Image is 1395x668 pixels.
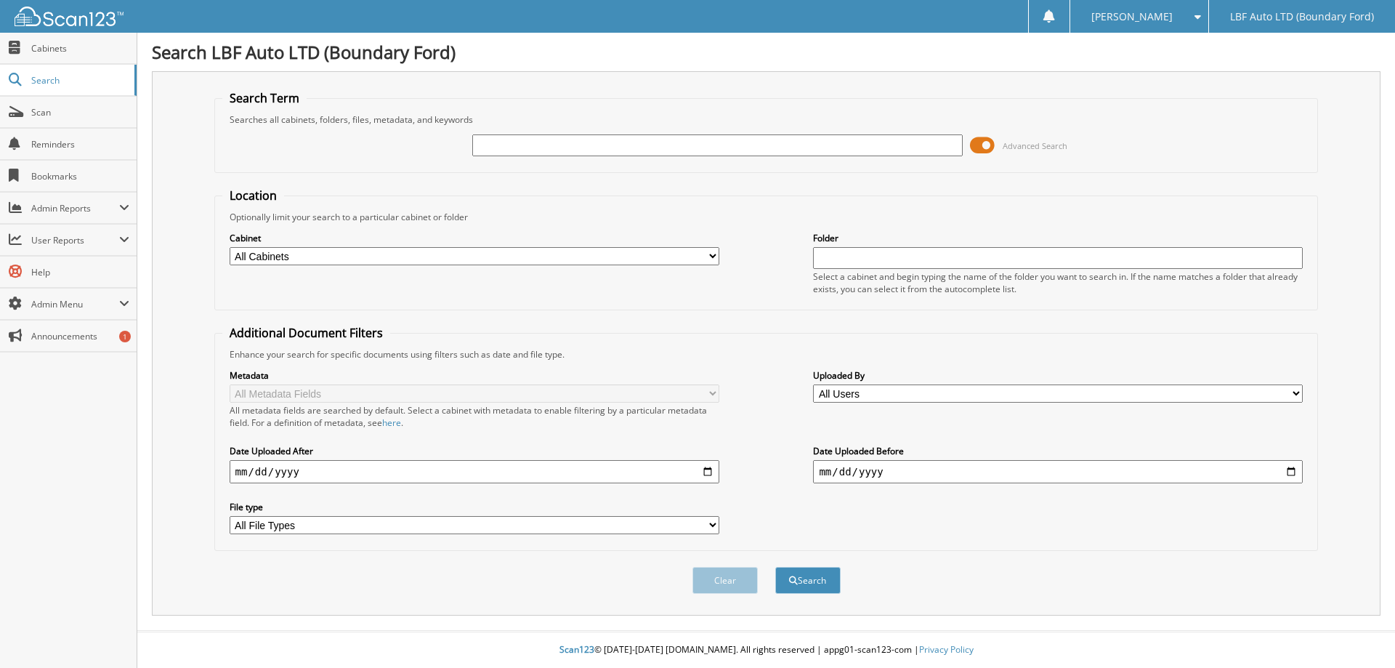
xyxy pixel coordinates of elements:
[31,266,129,278] span: Help
[1003,140,1067,151] span: Advanced Search
[152,40,1380,64] h1: Search LBF Auto LTD (Boundary Ford)
[230,232,719,244] label: Cabinet
[230,460,719,483] input: start
[31,42,129,55] span: Cabinets
[222,348,1311,361] div: Enhance your search for specific documents using filters such as date and file type.
[119,331,131,342] div: 1
[813,232,1303,244] label: Folder
[919,643,974,656] a: Privacy Policy
[31,234,119,246] span: User Reports
[813,445,1303,457] label: Date Uploaded Before
[230,369,719,382] label: Metadata
[813,270,1303,295] div: Select a cabinet and begin typing the name of the folder you want to search in. If the name match...
[31,138,129,150] span: Reminders
[230,445,719,457] label: Date Uploaded After
[222,188,284,204] legend: Location
[222,90,307,106] legend: Search Term
[692,567,758,594] button: Clear
[31,330,129,342] span: Announcements
[31,74,127,86] span: Search
[222,325,390,341] legend: Additional Document Filters
[1091,12,1173,21] span: [PERSON_NAME]
[775,567,841,594] button: Search
[559,643,594,656] span: Scan123
[31,298,119,310] span: Admin Menu
[382,417,401,429] a: here
[230,404,719,429] div: All metadata fields are searched by default. Select a cabinet with metadata to enable filtering b...
[15,7,124,26] img: scan123-logo-white.svg
[222,113,1311,126] div: Searches all cabinets, folders, files, metadata, and keywords
[1230,12,1374,21] span: LBF Auto LTD (Boundary Ford)
[813,460,1303,483] input: end
[137,632,1395,668] div: © [DATE]-[DATE] [DOMAIN_NAME]. All rights reserved | appg01-scan123-com |
[230,501,719,513] label: File type
[222,211,1311,223] div: Optionally limit your search to a particular cabinet or folder
[813,369,1303,382] label: Uploaded By
[31,106,129,118] span: Scan
[31,170,129,182] span: Bookmarks
[31,202,119,214] span: Admin Reports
